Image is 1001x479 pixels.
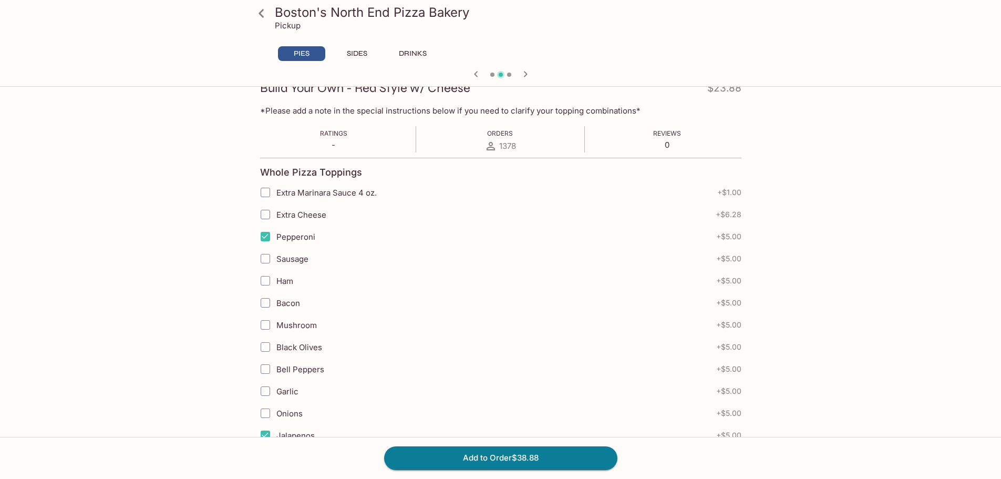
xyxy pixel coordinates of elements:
span: Mushroom [276,320,317,330]
span: Extra Cheese [276,210,326,220]
span: + $5.00 [716,343,741,351]
p: Pickup [275,21,301,30]
span: Ham [276,276,293,286]
span: Bell Peppers [276,364,324,374]
span: + $1.00 [717,188,741,197]
span: Orders [487,129,513,137]
span: 1378 [499,141,516,151]
button: Add to Order$38.88 [384,446,617,470]
button: PIES [278,46,325,61]
span: Garlic [276,386,298,396]
h4: $23.88 [707,80,741,100]
span: + $5.00 [716,232,741,241]
span: Pepperoni [276,232,315,242]
span: + $5.00 [716,365,741,373]
h3: Build Your Own - Red Style w/ Cheese [260,80,470,96]
span: Reviews [653,129,681,137]
p: *Please add a note in the special instructions below if you need to clarify your topping combinat... [260,106,741,116]
h3: Boston's North End Pizza Bakery [275,4,745,21]
p: 0 [653,140,681,150]
h4: Whole Pizza Toppings [260,167,362,178]
span: Bacon [276,298,300,308]
p: - [320,140,347,150]
button: DRINKS [389,46,437,61]
span: + $5.00 [716,254,741,263]
span: Extra Marinara Sauce 4 oz. [276,188,377,198]
span: + $6.28 [716,210,741,219]
span: Onions [276,409,303,419]
span: + $5.00 [716,387,741,395]
button: SIDES [334,46,381,61]
span: + $5.00 [716,409,741,417]
span: Ratings [320,129,347,137]
span: + $5.00 [716,277,741,285]
span: + $5.00 [716,299,741,307]
span: Black Olives [276,342,322,352]
span: Jalapenos [276,431,315,441]
span: + $5.00 [716,321,741,329]
span: Sausage [276,254,308,264]
span: + $5.00 [716,431,741,440]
